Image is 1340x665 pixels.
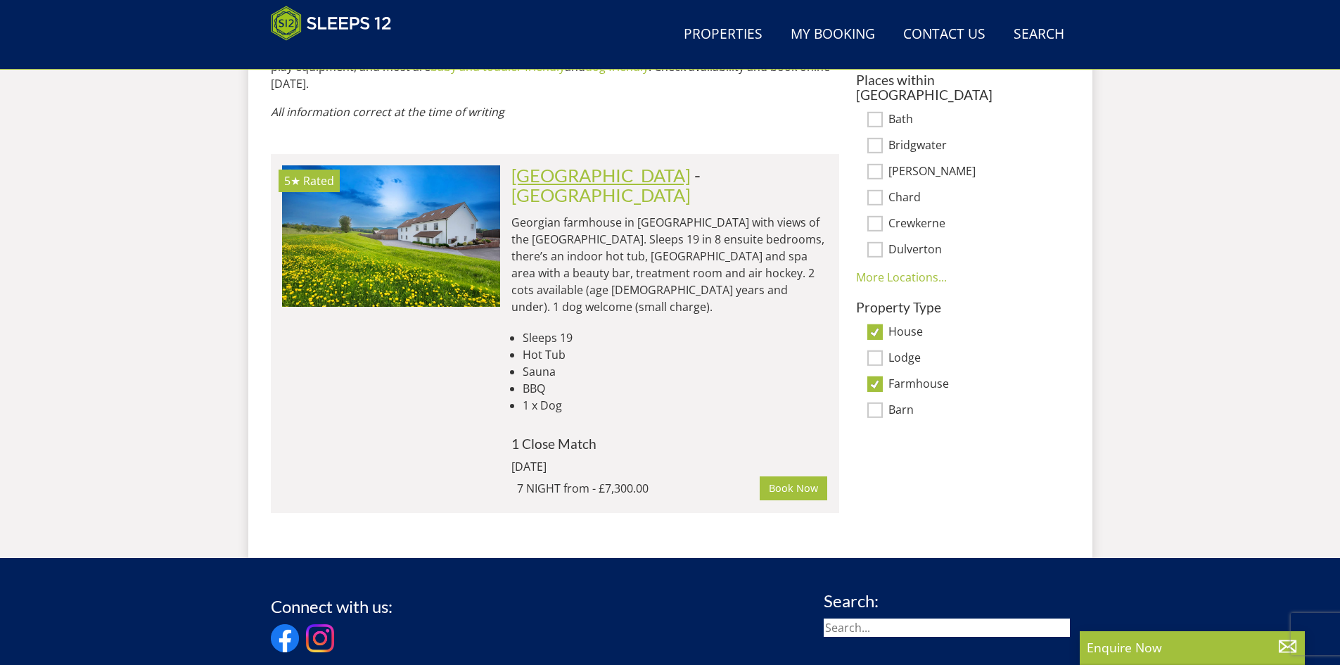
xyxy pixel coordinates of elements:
div: 7 NIGHT from - £7,300.00 [517,480,760,497]
div: [DATE] [511,458,701,475]
img: Sleeps 12 [271,6,392,41]
span: Inwood Farmhouse has a 5 star rating under the Quality in Tourism Scheme [284,173,300,189]
em: All information correct at the time of writing [271,104,504,120]
label: Barn [888,403,1059,419]
span: - [511,165,701,205]
img: Facebook [271,624,299,652]
a: Search [1008,19,1070,51]
label: Chard [888,191,1059,206]
a: My Booking [785,19,881,51]
label: Bridgwater [888,139,1059,154]
label: Farmhouse [888,377,1059,393]
a: [GEOGRAPHIC_DATA] [511,165,691,186]
a: Contact Us [898,19,991,51]
p: Georgian farmhouse in [GEOGRAPHIC_DATA] with views of the [GEOGRAPHIC_DATA]. Sleeps 19 in 8 ensui... [511,214,828,315]
a: Book Now [760,476,827,500]
label: Lodge [888,351,1059,367]
h4: 1 Close Match [511,436,828,451]
li: Hot Tub [523,346,828,363]
a: [GEOGRAPHIC_DATA] [511,184,691,205]
img: Instagram [306,624,334,652]
input: Search... [824,619,1070,637]
label: House [888,325,1059,341]
h3: Connect with us: [271,597,393,616]
span: Rated [303,173,334,189]
li: Sauna [523,363,828,380]
p: Enquire Now [1087,638,1298,657]
h3: Property Type [856,300,1059,315]
a: More Locations... [856,270,947,285]
img: inwood-farmhouse-somerset-accommodation-home-holiday-sleeps-22.original.jpg [282,165,500,306]
li: 1 x Dog [523,397,828,414]
h3: Places within [GEOGRAPHIC_DATA] [856,72,1059,102]
label: [PERSON_NAME] [888,165,1059,180]
iframe: Customer reviews powered by Trustpilot [264,49,411,61]
li: BBQ [523,380,828,397]
a: Properties [678,19,768,51]
label: Bath [888,113,1059,128]
label: Crewkerne [888,217,1059,232]
h3: Search: [824,592,1070,610]
a: 5★ Rated [282,165,500,306]
li: Sleeps 19 [523,329,828,346]
label: Dulverton [888,243,1059,258]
